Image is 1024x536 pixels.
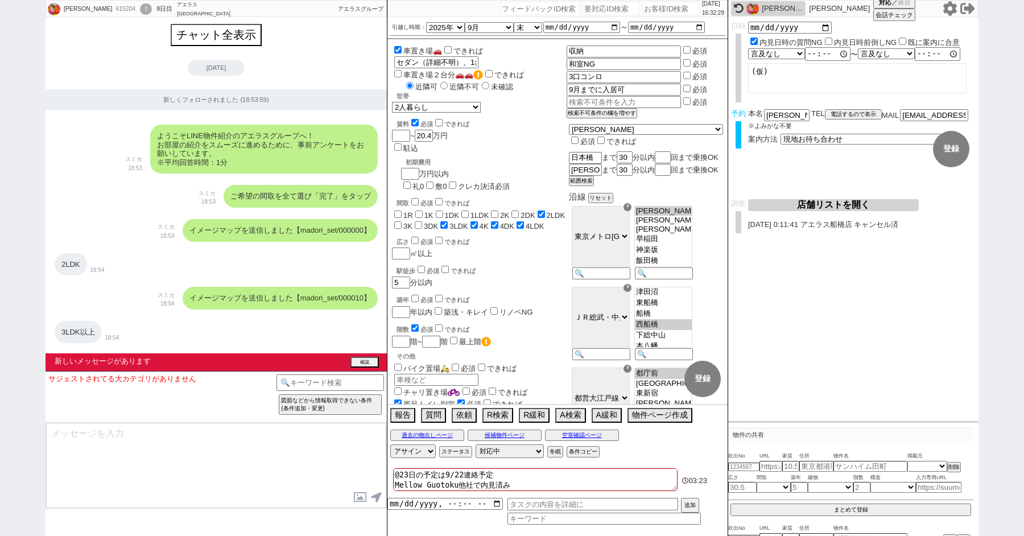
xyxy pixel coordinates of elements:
input: 検索不可条件を入力 [567,46,681,57]
p: 18:54 [90,266,105,275]
button: 登録 [933,131,969,167]
label: 1DK [445,211,459,220]
input: 1234567 [728,463,759,471]
input: できれば [435,295,443,302]
input: 東京都港区海岸３ [799,461,833,472]
div: 615204 [112,5,138,14]
label: 3LDK [449,222,468,230]
div: 間取 [397,196,567,208]
span: 必須 [420,200,433,207]
input: できれば [484,399,491,407]
button: 店舗リストを開く [748,199,919,211]
label: 4LDK [526,222,544,230]
input: チャリ置き場 [394,387,402,395]
button: 登録 [684,361,721,397]
button: 過去の物出しページ [390,430,464,441]
span: 広さ [728,473,757,483]
div: 〜 [748,47,976,61]
label: 車置き場🚗 [392,47,442,55]
p: スミカ [158,291,175,300]
input: 検索不可条件を入力 [567,84,681,96]
input: 🔍 [635,348,693,360]
label: できれば [433,238,469,245]
div: 分以内 [392,264,567,288]
label: 必須 [692,85,707,94]
span: 回まで乗換OK [671,166,719,174]
label: 〜 [621,24,627,31]
button: 依頼 [452,408,477,423]
span: 住所 [799,524,833,533]
span: 03:23 [688,476,707,485]
p: 物件の共有 [728,428,973,442]
span: 家賃 [782,452,799,461]
label: 必須 [692,47,707,55]
button: 削除 [947,462,961,472]
span: 必須 [466,400,481,409]
input: できれば [444,46,452,53]
option: 神楽坂 [635,245,692,255]
p: 18:54 [158,299,175,308]
input: 要対応ID検索 [583,2,639,15]
input: 🔍 [572,348,630,360]
button: A緩和 [592,408,622,423]
label: 駐込 [403,144,418,152]
span: 必須 [420,326,433,333]
button: 物件ページ作成 [627,408,692,423]
p: [PERSON_NAME] [809,4,870,13]
div: サジェストされてる大カテゴリがありません [48,374,276,384]
label: 築浅・キレイ [444,308,488,316]
span: 物件名 [833,524,907,533]
label: 引越し時期： [392,23,426,32]
label: できれば [433,296,469,303]
span: 案内方法 [748,135,778,143]
option: [PERSON_NAME][PERSON_NAME] [635,399,692,408]
span: 新しいメッセージがあります [55,357,350,368]
p: 18:53 [199,197,216,207]
div: まで 分以内 [569,151,723,164]
span: TEL [811,109,825,118]
span: 必須 [472,388,486,397]
span: 調整 [731,199,746,208]
option: [PERSON_NAME][PERSON_NAME] [635,225,692,234]
button: 確認 [350,357,379,368]
span: 住所 [799,452,833,461]
label: 礼0 [412,182,424,191]
label: 近隣不可 [437,83,479,91]
div: ☓ [624,203,631,211]
div: 賃料 [397,117,469,129]
div: 初期費用 [406,158,510,167]
div: ☓ [624,284,631,292]
option: 津田沼 [635,287,692,298]
label: 2DK [521,211,535,220]
label: 未確認 [479,83,513,91]
input: 10.5 [782,461,799,472]
div: アエラス[GEOGRAPHIC_DATA][PERSON_NAME] [177,1,234,18]
p: 18:54 [105,333,119,343]
span: 回まで乗換OK [671,153,719,162]
div: 2LDK [55,253,87,276]
label: 内見日時前倒しNG [834,38,897,47]
button: まとめて登録 [730,504,971,516]
label: できれば [481,400,522,409]
label: 2K [500,211,509,220]
label: クレカ決済必須 [458,182,510,191]
label: 2LDK [547,211,565,220]
label: 必須 [692,60,707,68]
input: https://suumo.jp/chintai/jnc_000022489271 [916,482,961,493]
input: 30.5 [728,482,757,493]
input: 車種など [394,56,478,68]
option: [PERSON_NAME] [635,207,692,216]
div: 万円以内 [401,154,510,192]
label: 敷0 [435,182,447,191]
span: 入力専用URL [916,473,961,483]
option: 早稲田 [635,234,692,245]
button: 電話するので表示 [825,109,882,119]
option: 西船橋 [635,319,692,330]
span: 必須 [461,364,476,373]
option: 飯田橋 [635,255,692,266]
option: 九段下 [635,266,692,277]
input: フィードバックID検索 [500,2,580,15]
div: 世帯 [397,92,567,101]
label: 3K [403,222,412,230]
input: 2 [853,482,870,493]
